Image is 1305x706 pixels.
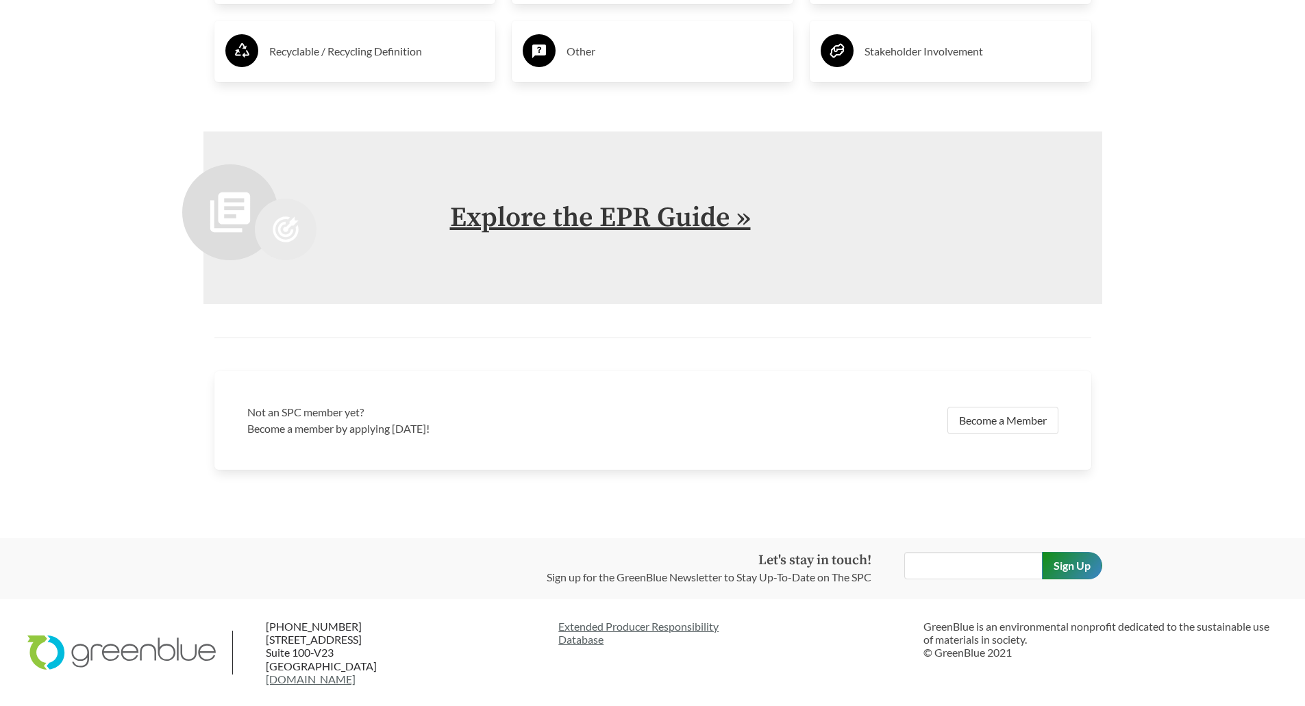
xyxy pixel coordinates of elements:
[266,620,432,685] p: [PHONE_NUMBER] [STREET_ADDRESS] Suite 100-V23 [GEOGRAPHIC_DATA]
[450,201,751,235] a: Explore the EPR Guide »
[269,40,485,62] h3: Recyclable / Recycling Definition
[247,420,645,437] p: Become a member by applying [DATE]!
[923,620,1278,659] p: GreenBlue is an environmental nonprofit dedicated to the sustainable use of materials in society....
[266,672,356,685] a: [DOMAIN_NAME]
[247,404,645,420] h3: Not an SPC member yet?
[865,40,1080,62] h3: Stakeholder Involvement
[1042,552,1102,579] input: Sign Up
[558,620,912,646] a: Extended Producer ResponsibilityDatabase
[567,40,782,62] h3: Other
[547,569,871,585] p: Sign up for the GreenBlue Newsletter to Stay Up-To-Date on The SPC
[758,552,871,569] strong: Let's stay in touch!
[947,407,1058,434] a: Become a Member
